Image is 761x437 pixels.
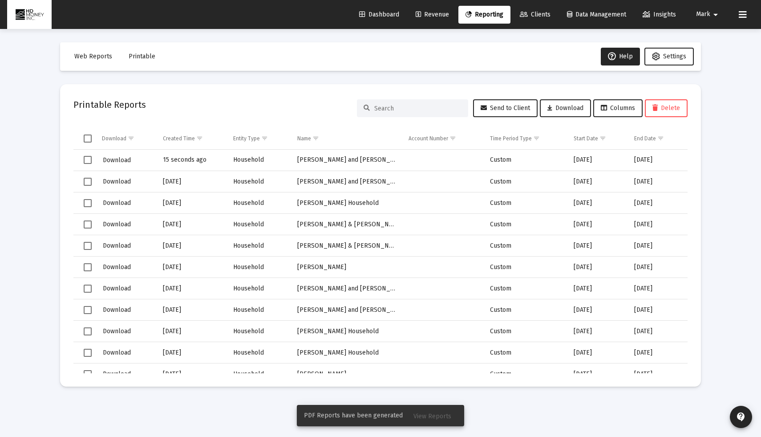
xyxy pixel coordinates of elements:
[663,53,686,60] span: Settings
[685,5,732,23] button: Mark
[102,196,132,209] button: Download
[458,6,510,24] a: Reporting
[520,11,551,18] span: Clients
[567,342,628,363] td: [DATE]
[291,321,402,342] td: [PERSON_NAME] Household
[567,11,626,18] span: Data Management
[227,321,291,342] td: Household
[103,327,131,335] span: Download
[643,11,676,18] span: Insights
[103,349,131,356] span: Download
[157,342,227,363] td: [DATE]
[601,104,635,112] span: Columns
[599,135,606,142] span: Show filter options for column 'Start Date'
[129,53,155,60] span: Printable
[567,171,628,192] td: [DATE]
[84,370,92,378] div: Select row
[157,278,227,299] td: [DATE]
[374,105,461,112] input: Search
[547,104,583,112] span: Download
[291,150,402,171] td: [PERSON_NAME] and [PERSON_NAME]
[103,370,131,378] span: Download
[291,342,402,363] td: [PERSON_NAME] Household
[84,156,92,164] div: Select row
[484,192,567,214] td: Custom
[567,299,628,321] td: [DATE]
[628,299,688,321] td: [DATE]
[540,99,591,117] button: Download
[297,135,311,142] div: Name
[652,104,680,112] span: Delete
[533,135,540,142] span: Show filter options for column 'Time Period Type'
[163,135,195,142] div: Created Time
[636,6,683,24] a: Insights
[102,261,132,274] button: Download
[416,11,449,18] span: Revenue
[227,342,291,363] td: Household
[634,135,656,142] div: End Date
[102,303,132,316] button: Download
[227,363,291,385] td: Household
[481,104,530,112] span: Send to Client
[484,299,567,321] td: Custom
[227,192,291,214] td: Household
[628,192,688,214] td: [DATE]
[567,363,628,385] td: [DATE]
[484,321,567,342] td: Custom
[574,135,598,142] div: Start Date
[628,150,688,171] td: [DATE]
[710,6,721,24] mat-icon: arrow_drop_down
[227,128,291,149] td: Column Entity Type
[102,346,132,359] button: Download
[628,235,688,257] td: [DATE]
[490,135,532,142] div: Time Period Type
[409,6,456,24] a: Revenue
[196,135,203,142] span: Show filter options for column 'Created Time'
[484,235,567,257] td: Custom
[628,363,688,385] td: [DATE]
[628,278,688,299] td: [DATE]
[227,299,291,321] td: Household
[227,171,291,192] td: Household
[567,192,628,214] td: [DATE]
[157,171,227,192] td: [DATE]
[157,299,227,321] td: [DATE]
[291,363,402,385] td: [PERSON_NAME]
[409,135,448,142] div: Account Number
[73,98,146,112] h2: Printable Reports
[102,282,132,295] button: Download
[103,263,131,271] span: Download
[567,257,628,278] td: [DATE]
[261,135,268,142] span: Show filter options for column 'Entity Type'
[14,6,45,24] img: Dashboard
[567,321,628,342] td: [DATE]
[84,221,92,229] div: Select row
[102,175,132,188] button: Download
[157,150,227,171] td: 15 seconds ago
[227,150,291,171] td: Household
[352,6,406,24] a: Dashboard
[291,257,402,278] td: [PERSON_NAME]
[601,48,640,65] button: Help
[628,342,688,363] td: [DATE]
[291,192,402,214] td: [PERSON_NAME] Household
[736,412,746,422] mat-icon: contact_support
[628,257,688,278] td: [DATE]
[484,257,567,278] td: Custom
[628,321,688,342] td: [DATE]
[359,11,399,18] span: Dashboard
[567,278,628,299] td: [DATE]
[227,214,291,235] td: Household
[84,263,92,271] div: Select row
[628,171,688,192] td: [DATE]
[449,135,456,142] span: Show filter options for column 'Account Number'
[84,199,92,207] div: Select row
[103,156,131,164] span: Download
[157,192,227,214] td: [DATE]
[291,171,402,192] td: [PERSON_NAME] and [PERSON_NAME]
[608,53,633,60] span: Help
[484,278,567,299] td: Custom
[84,135,92,143] div: Select all
[644,48,694,65] button: Settings
[484,171,567,192] td: Custom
